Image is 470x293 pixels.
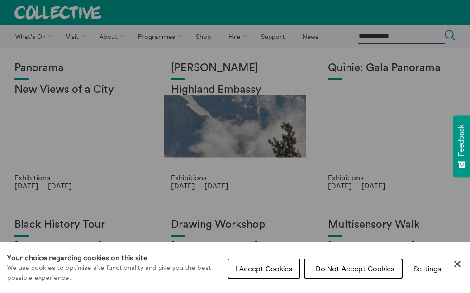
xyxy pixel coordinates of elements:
[7,252,220,263] h1: Your choice regarding cookies on this site
[228,259,300,279] button: I Accept Cookies
[304,259,403,279] button: I Do Not Accept Cookies
[7,263,220,283] p: We use cookies to optimise site functionality and give you the best possible experience.
[236,264,292,273] span: I Accept Cookies
[457,125,465,156] span: Feedback
[452,259,463,269] button: Close Cookie Control
[312,264,394,273] span: I Do Not Accept Cookies
[406,259,448,278] button: Settings
[413,264,441,273] span: Settings
[453,115,470,177] button: Feedback - Show survey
